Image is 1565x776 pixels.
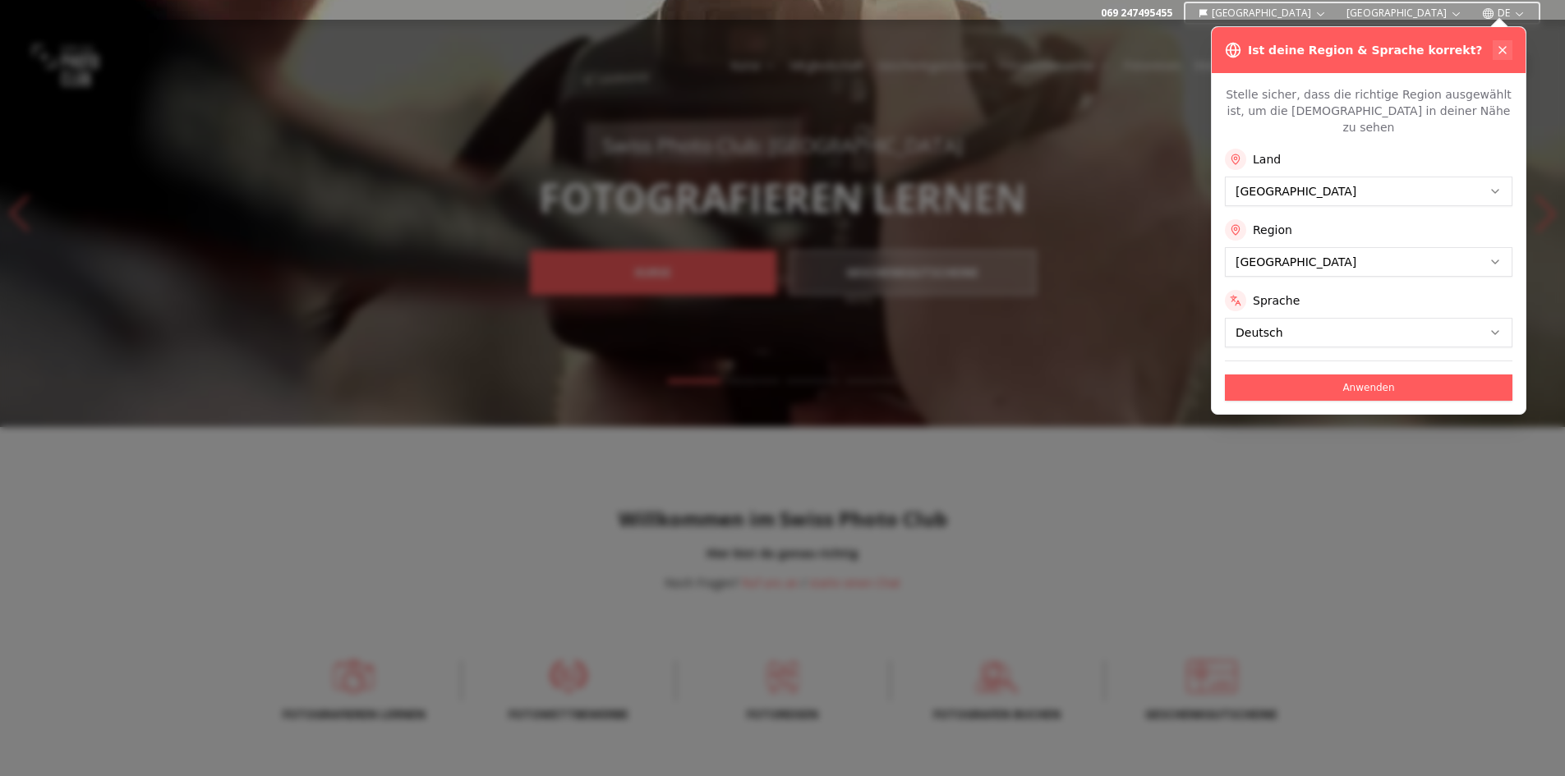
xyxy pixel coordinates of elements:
[1225,374,1512,401] button: Anwenden
[1248,42,1482,58] h3: Ist deine Region & Sprache korrekt?
[1253,292,1300,309] label: Sprache
[1225,86,1512,135] p: Stelle sicher, dass die richtige Region ausgewählt ist, um die [DEMOGRAPHIC_DATA] in deiner Nähe ...
[1475,3,1532,23] button: DE
[1192,3,1334,23] button: [GEOGRAPHIC_DATA]
[1101,7,1172,20] a: 069 247495455
[1253,222,1292,238] label: Region
[1340,3,1469,23] button: [GEOGRAPHIC_DATA]
[1253,151,1281,168] label: Land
